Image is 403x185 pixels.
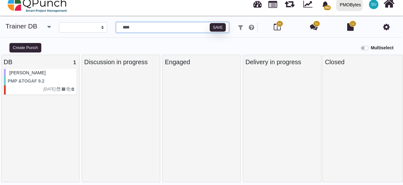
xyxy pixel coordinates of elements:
i: Due Date [57,87,61,91]
button: Save [210,23,226,32]
div: Engaged [165,57,238,67]
i: Document Library [347,23,354,31]
i: [DATE] [44,87,56,91]
i: Board [274,23,281,31]
span: SU [371,3,377,6]
svg: bell fill [322,1,329,8]
span: 65 [278,22,281,26]
i: Archive [61,87,65,91]
b: Multiselect [371,45,394,50]
span: 51 [315,22,318,26]
div: Closed [325,57,400,67]
div: Delivery in progress [245,57,319,67]
span: 12 [351,22,354,26]
button: Create Punch [9,43,41,52]
div: Discussion in progress [84,57,158,67]
span: #75330 [9,70,46,75]
span: 492 [324,5,330,10]
strong: PMP & TOGAF 9.2 [8,78,44,83]
span: 1 [73,60,76,65]
div: DB [4,57,77,67]
i: Clone [67,87,70,91]
a: Trainer DB [6,22,38,30]
i: e.g: punch or !ticket or &Location or #Course or @username or $priority or *iteration or ^additio... [249,24,254,31]
i: Punch Discussion [310,23,318,31]
i: Delete [71,87,74,91]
